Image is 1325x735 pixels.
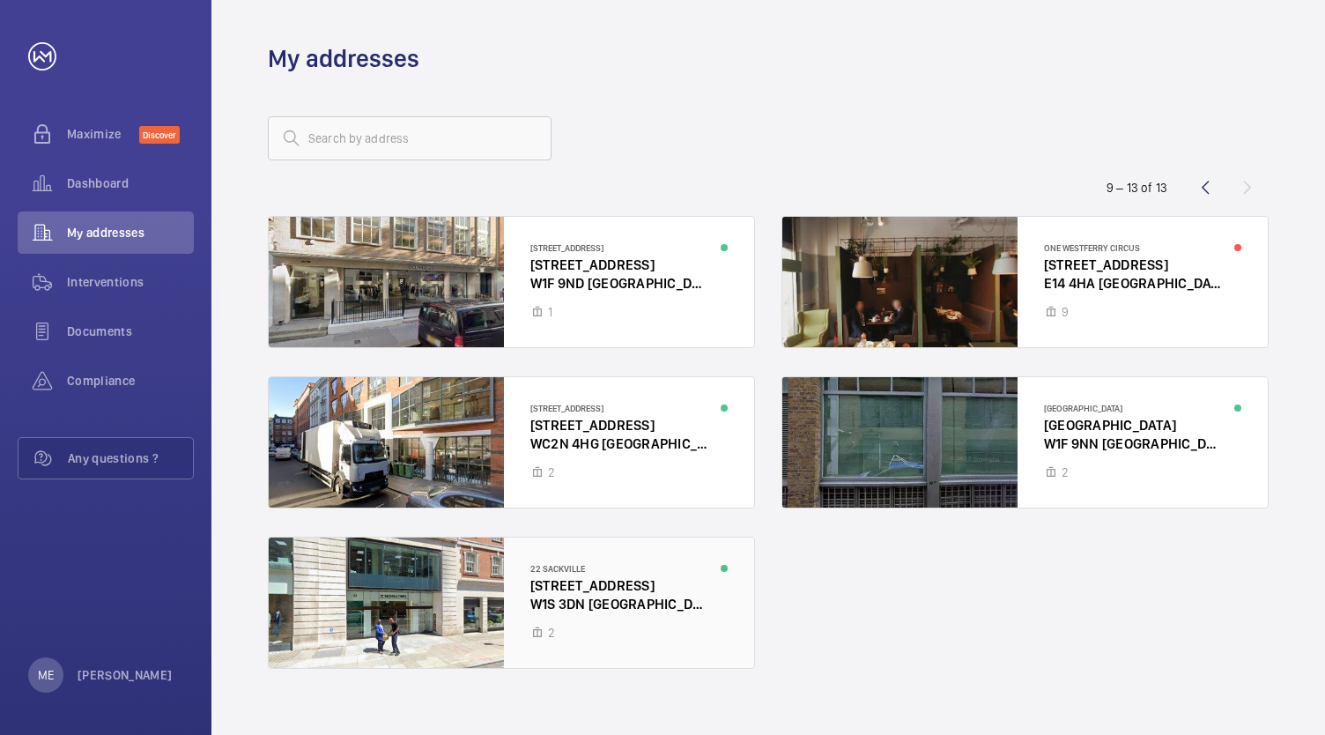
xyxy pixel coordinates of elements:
p: ME [38,666,54,684]
div: 9 – 13 of 13 [1107,179,1167,197]
span: Maximize [67,125,139,143]
span: Compliance [67,372,194,390]
span: Discover [139,126,180,144]
h1: My addresses [268,42,419,75]
span: Dashboard [67,174,194,192]
input: Search by address [268,116,551,160]
p: [PERSON_NAME] [78,666,173,684]
span: My addresses [67,224,194,241]
span: Any questions ? [68,449,193,467]
span: Documents [67,323,194,340]
span: Interventions [67,273,194,291]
